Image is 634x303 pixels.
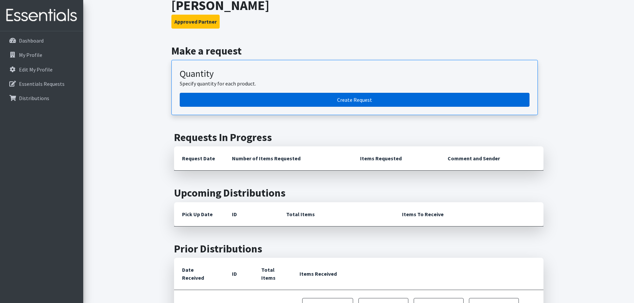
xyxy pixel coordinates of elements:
a: Essentials Requests [3,77,81,90]
p: My Profile [19,52,42,58]
img: HumanEssentials [3,4,81,27]
p: Edit My Profile [19,66,53,73]
a: My Profile [3,48,81,62]
a: Distributions [3,91,81,105]
p: Specify quantity for each product. [180,79,529,87]
th: ID [224,258,253,290]
button: Approved Partner [171,15,220,29]
h2: Upcoming Distributions [174,187,543,199]
h2: Prior Distributions [174,242,543,255]
th: ID [224,202,278,227]
p: Distributions [19,95,49,101]
th: Items Received [292,258,543,290]
th: Total Items [253,258,292,290]
th: Pick Up Date [174,202,224,227]
a: Dashboard [3,34,81,47]
th: Date Received [174,258,224,290]
a: Create a request by quantity [180,93,529,107]
th: Total Items [278,202,394,227]
th: Items To Receive [394,202,543,227]
h3: Quantity [180,68,529,79]
p: Essentials Requests [19,80,65,87]
h2: Make a request [171,45,546,57]
th: Comment and Sender [440,146,543,171]
th: Items Requested [352,146,440,171]
th: Number of Items Requested [224,146,352,171]
h2: Requests In Progress [174,131,543,144]
p: Dashboard [19,37,44,44]
a: Edit My Profile [3,63,81,76]
th: Request Date [174,146,224,171]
